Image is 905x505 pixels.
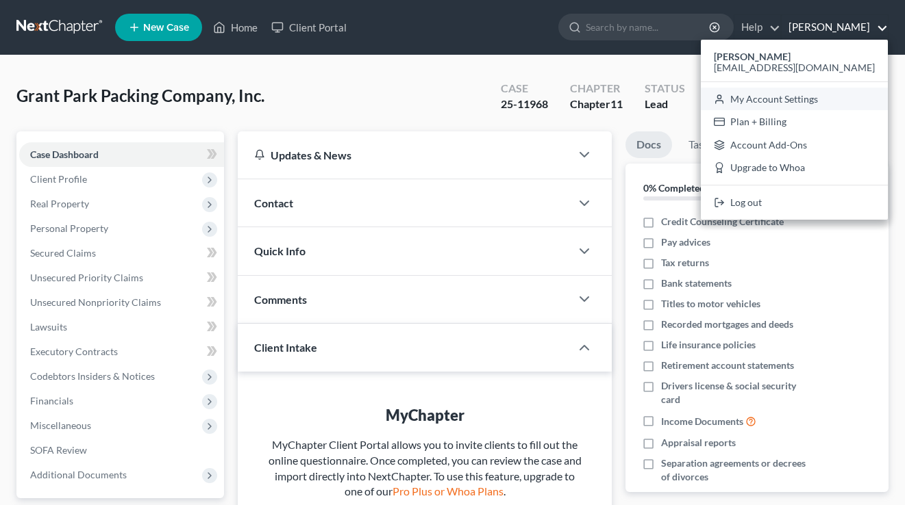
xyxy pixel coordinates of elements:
span: Codebtors Insiders & Notices [30,370,155,382]
span: Comments [254,293,307,306]
a: Lawsuits [19,315,224,339]
span: 11 [610,97,623,110]
span: Life insurance policies [661,338,756,352]
span: Lawsuits [30,321,67,333]
div: MyChapter [265,404,584,426]
span: Separation agreements or decrees of divorces [661,456,811,484]
span: Income Documents [661,415,743,428]
span: Real Property [30,198,89,209]
span: Grant Park Packing Company, Inc. [16,86,264,105]
a: SOFA Review [19,438,224,463]
a: Upgrade to Whoa [701,157,888,180]
span: Miscellaneous [30,419,91,431]
a: Help [734,15,780,40]
span: Personal Property [30,222,108,234]
span: Bank statements [661,276,732,290]
a: Log out [701,191,888,214]
span: Pay advices [661,235,710,249]
a: Executory Contracts [19,339,224,364]
span: Appraisal reports [661,436,736,450]
div: 25-11968 [501,96,548,112]
a: Case Dashboard [19,142,224,167]
div: Updates & News [254,148,554,162]
span: Quick Info [254,244,306,257]
span: [EMAIL_ADDRESS][DOMAIN_NAME] [714,62,875,73]
div: [PERSON_NAME] [701,40,888,220]
span: Executory Contracts [30,346,118,357]
span: Client Profile [30,173,87,185]
span: Financials [30,395,73,406]
strong: [PERSON_NAME] [714,51,791,62]
a: [PERSON_NAME] [782,15,888,40]
div: Status [645,81,685,96]
a: Home [206,15,264,40]
a: Secured Claims [19,241,224,266]
span: Contact [254,196,293,209]
span: Unsecured Nonpriority Claims [30,296,161,308]
a: My Account Settings [701,88,888,111]
span: Case Dashboard [30,148,99,160]
span: Credit Counseling Certificate [661,215,784,229]
a: Unsecured Nonpriority Claims [19,290,224,315]
a: Tasks [678,131,725,158]
span: Client Intake [254,341,317,354]
span: Titles to motor vehicles [661,297,760,311]
div: Lead [645,96,685,112]
div: Case [501,81,548,96]
strong: 0% Completed [643,182,705,194]
span: Secured Claims [30,247,96,259]
span: Recorded mortgages and deeds [661,318,793,331]
div: Chapter [570,81,623,96]
span: Unsecured Priority Claims [30,272,143,283]
a: Docs [625,131,672,158]
div: Chapter [570,96,623,112]
span: Drivers license & social security card [661,379,811,406]
a: Plan + Billing [701,110,888,133]
span: Tax returns [661,256,709,270]
span: SOFA Review [30,444,87,456]
span: Retirement account statements [661,359,794,372]
a: Pro Plus or Whoa Plans [393,484,504,497]
span: MyChapter Client Portal allows you to invite clients to fill out the online questionnaire. Once c... [269,438,582,498]
span: Additional Documents [30,469,127,480]
a: Account Add-Ons [701,133,888,157]
span: New Case [143,23,189,33]
a: Client Portal [264,15,354,40]
input: Search by name... [586,14,711,40]
a: Unsecured Priority Claims [19,266,224,290]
